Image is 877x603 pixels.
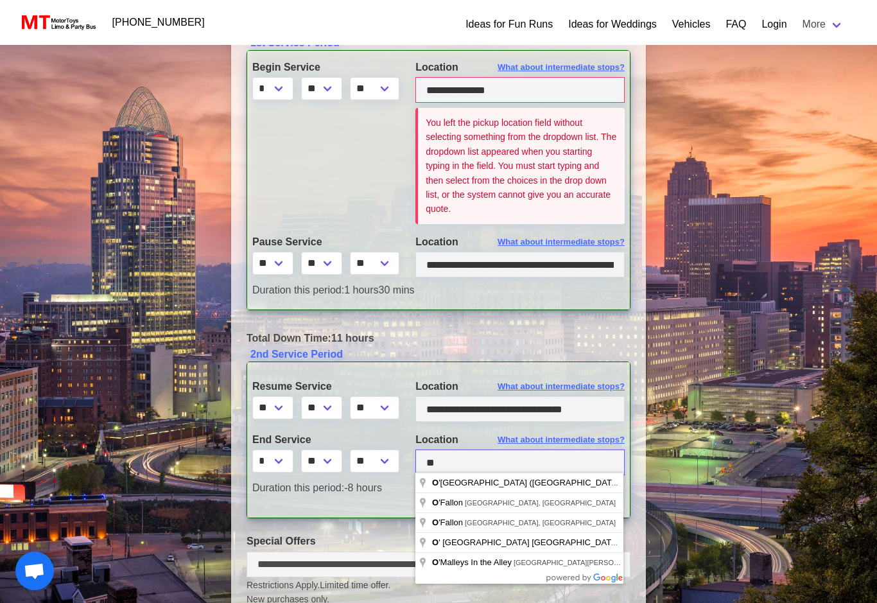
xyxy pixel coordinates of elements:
span: [GEOGRAPHIC_DATA], [GEOGRAPHIC_DATA] [465,519,616,527]
div: -8 hours [243,480,406,496]
span: What about intermediate stops? [498,61,625,74]
a: Ideas for Fun Runs [465,17,553,32]
span: Location [415,62,458,73]
span: O [432,537,438,547]
span: 'Fallon [432,498,465,507]
div: 1 hours [243,283,634,298]
span: What about intermediate stops? [498,380,625,393]
a: Login [761,17,786,32]
a: Ideas for Weddings [568,17,657,32]
span: 30 mins [379,284,415,295]
label: Special Offers [247,534,630,549]
a: Vehicles [672,17,711,32]
a: [PHONE_NUMBER] [105,10,213,35]
span: Limited time offer. [320,579,390,592]
label: Resume Service [252,379,396,394]
span: Total Down Time: [247,333,331,344]
label: Pause Service [252,234,396,250]
span: O [432,518,438,527]
span: What about intermediate stops? [498,236,625,249]
div: 11 hours [237,331,640,346]
span: O [432,478,438,487]
label: End Service [252,432,396,448]
span: ' [GEOGRAPHIC_DATA] [GEOGRAPHIC_DATA] [432,537,620,547]
span: 'Malleys In the Alley [432,557,514,567]
a: More [795,12,851,37]
a: FAQ [725,17,746,32]
span: 'Fallon [432,518,465,527]
small: You left the pickup location field without selecting something from the dropdown list. The dropdo... [426,118,616,214]
label: Begin Service [252,60,396,75]
label: Location [415,379,625,394]
img: MotorToys Logo [18,13,97,31]
span: [GEOGRAPHIC_DATA], [GEOGRAPHIC_DATA] [465,499,616,507]
span: Location [415,236,458,247]
span: What about intermediate stops? [498,433,625,446]
span: '[GEOGRAPHIC_DATA] ([GEOGRAPHIC_DATA]) [432,478,624,487]
a: Open chat [15,552,54,590]
span: Duration this period: [252,284,344,295]
span: O [432,498,438,507]
span: O [432,557,438,567]
label: Location [415,432,625,448]
span: Duration this period: [252,482,344,493]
